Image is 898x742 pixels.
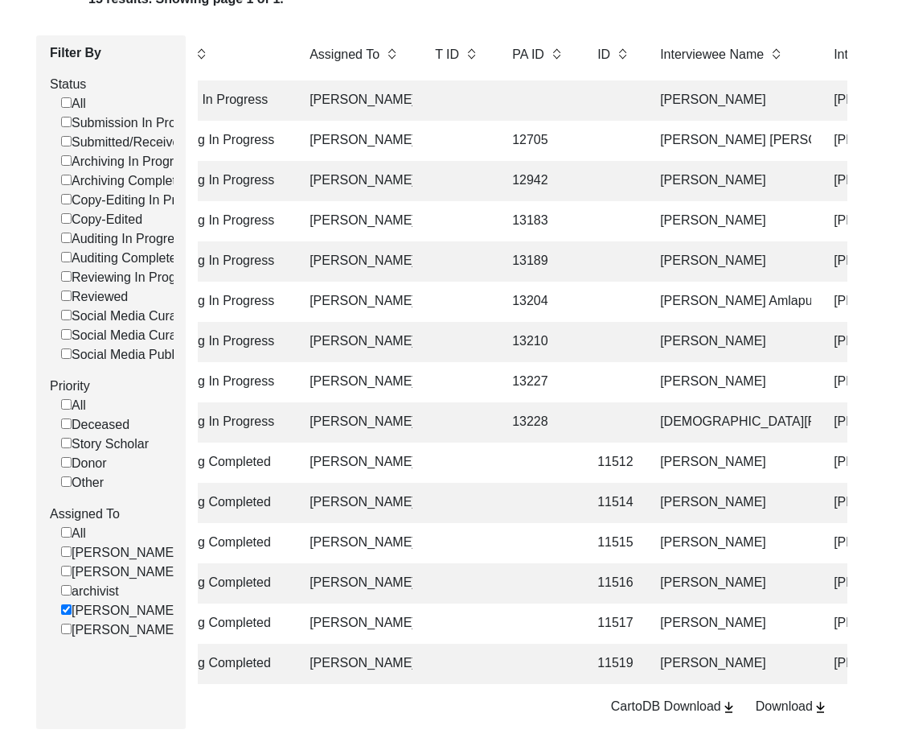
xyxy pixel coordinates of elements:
td: Archiving In Progress [142,362,287,402]
td: Archiving In Progress [142,201,287,241]
label: Deceased [61,415,129,435]
img: download-button.png [813,700,828,715]
td: [DEMOGRAPHIC_DATA][PERSON_NAME] [PERSON_NAME] [650,402,811,443]
input: Auditing Completed [61,252,72,262]
input: Story Scholar [61,438,72,448]
img: sort-button.png [617,45,628,63]
td: 11516 [588,563,638,604]
td: 13210 [502,322,575,362]
input: [PERSON_NAME] [61,546,72,557]
td: [PERSON_NAME] [300,563,412,604]
label: Copy-Edited [61,210,142,229]
td: Archiving Completed [142,604,287,644]
td: Archiving In Progress [142,241,287,282]
label: [PERSON_NAME] [61,563,178,582]
label: Assigned To [50,505,174,524]
input: All [61,97,72,108]
td: 11515 [588,523,638,563]
input: All [61,527,72,538]
label: Reviewed [61,287,128,307]
img: sort-button.png [465,45,477,63]
td: [PERSON_NAME] [300,322,412,362]
input: [PERSON_NAME] [61,624,72,634]
td: [PERSON_NAME] [300,201,412,241]
td: Archiving In Progress [142,161,287,201]
td: 13183 [502,201,575,241]
td: Archiving Completed [142,523,287,563]
label: T ID [435,45,459,64]
input: All [61,399,72,410]
td: Archiving In Progress [142,282,287,322]
input: [PERSON_NAME] [61,604,72,615]
td: Archiving In Progress [142,402,287,443]
td: Archiving Completed [142,483,287,523]
input: [PERSON_NAME] [61,566,72,576]
label: Reviewing In Progress [61,268,200,287]
label: Donor [61,454,107,473]
label: Social Media Curated [61,326,195,345]
td: [PERSON_NAME] [300,80,412,121]
td: 12942 [502,161,575,201]
td: [PERSON_NAME] [650,201,811,241]
label: Copy-Editing In Progress [61,191,215,210]
td: [PERSON_NAME] [300,644,412,684]
label: Other [61,473,104,493]
label: Interviewee Name [660,45,764,64]
td: [PERSON_NAME] [300,483,412,523]
td: [PERSON_NAME] [300,402,412,443]
td: [PERSON_NAME] [300,523,412,563]
label: PA ID [512,45,544,64]
input: Social Media Curated [61,329,72,340]
label: Social Media Curation In Progress [61,307,267,326]
td: 13227 [502,362,575,402]
label: Interviewer [834,45,896,64]
label: Archiving Completed [61,171,191,191]
label: [PERSON_NAME] [61,620,178,640]
td: [PERSON_NAME] [300,604,412,644]
td: [PERSON_NAME] [300,443,412,483]
td: [PERSON_NAME] [650,644,811,684]
td: [PERSON_NAME] [650,604,811,644]
input: Other [61,476,72,487]
label: Auditing Completed [61,249,184,268]
td: [PERSON_NAME] [300,282,412,322]
td: [PERSON_NAME] [PERSON_NAME] [650,121,811,161]
label: [PERSON_NAME] [61,601,178,620]
td: Archiving In Progress [142,322,287,362]
label: Filter By [50,43,174,63]
td: Archiving Completed [142,563,287,604]
label: [PERSON_NAME] [61,543,178,563]
td: [PERSON_NAME] [650,161,811,201]
td: Auditing In Progress [142,80,287,121]
td: [PERSON_NAME] [300,241,412,282]
input: Auditing In Progress [61,233,72,243]
input: Archiving In Progress [61,155,72,166]
div: CartoDB Download [611,697,736,716]
input: archivist [61,585,72,596]
td: 11519 [588,644,638,684]
input: Submitted/Received [61,136,72,146]
td: Archiving Completed [142,443,287,483]
input: Reviewed [61,291,72,301]
input: Social Media Curation In Progress [61,310,72,320]
input: Submission In Progress [61,117,72,127]
td: [PERSON_NAME] [650,483,811,523]
td: [PERSON_NAME] [650,80,811,121]
td: [PERSON_NAME] [650,322,811,362]
input: Copy-Editing In Progress [61,194,72,204]
div: Download [756,697,828,716]
td: [PERSON_NAME] [650,523,811,563]
td: 11517 [588,604,638,644]
label: Assigned To [310,45,379,64]
td: 13189 [502,241,575,282]
input: Copy-Edited [61,213,72,224]
img: sort-button.png [195,45,207,63]
label: Priority [50,377,174,396]
label: Auditing In Progress [61,229,187,249]
td: [PERSON_NAME] [650,241,811,282]
input: Donor [61,457,72,468]
img: sort-button.png [386,45,397,63]
td: [PERSON_NAME] [300,161,412,201]
td: [PERSON_NAME] [650,443,811,483]
label: Archiving In Progress [61,152,194,171]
